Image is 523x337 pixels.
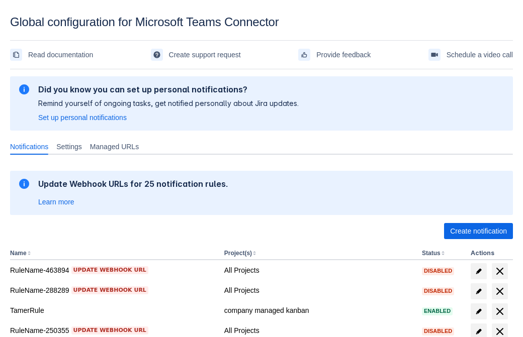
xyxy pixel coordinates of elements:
[422,308,453,314] span: Enabled
[475,287,483,295] span: edit
[10,285,216,295] div: RuleName-288289
[224,285,414,295] div: All Projects
[10,250,27,257] button: Name
[444,223,513,239] button: Create notification
[10,305,216,315] div: TamerRule
[169,47,241,63] span: Create support request
[38,197,74,207] a: Learn more
[28,47,93,63] span: Read documentation
[300,51,308,59] span: feedback
[151,47,241,63] a: Create support request
[422,288,454,294] span: Disabled
[56,142,82,152] span: Settings
[73,286,146,294] span: Update webhook URL
[494,265,506,277] span: delete
[10,325,216,335] div: RuleName-250355
[430,51,439,59] span: videoCall
[475,307,483,315] span: edit
[494,285,506,297] span: delete
[475,267,483,275] span: edit
[224,325,414,335] div: All Projects
[10,15,513,29] div: Global configuration for Microsoft Teams Connector
[447,47,513,63] span: Schedule a video call
[224,305,414,315] div: company managed kanban
[298,47,371,63] a: Provide feedback
[90,142,139,152] span: Managed URLs
[73,266,146,274] span: Update webhook URL
[316,47,371,63] span: Provide feedback
[467,247,513,260] th: Actions
[494,305,506,317] span: delete
[18,178,30,190] span: information
[422,268,454,274] span: Disabled
[18,83,30,95] span: information
[73,326,146,334] span: Update webhook URL
[422,250,441,257] button: Status
[10,142,48,152] span: Notifications
[10,47,93,63] a: Read documentation
[38,84,299,94] h2: Did you know you can set up personal notifications?
[428,47,513,63] a: Schedule a video call
[38,113,127,123] a: Set up personal notifications
[153,51,161,59] span: support
[38,98,299,108] p: Remind yourself of ongoing tasks, get notified personally about Jira updates.
[224,250,252,257] button: Project(s)
[475,327,483,335] span: edit
[38,179,228,189] h2: Update Webhook URLs for 25 notification rules.
[12,51,20,59] span: documentation
[422,328,454,334] span: Disabled
[224,265,414,275] div: All Projects
[450,223,507,239] span: Create notification
[10,265,216,275] div: RuleName-463894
